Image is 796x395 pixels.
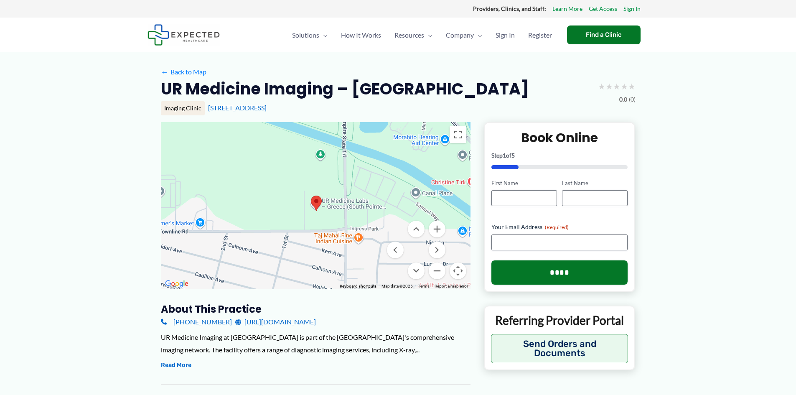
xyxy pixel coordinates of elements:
span: Solutions [292,20,319,50]
button: Zoom out [429,262,445,279]
a: CompanyMenu Toggle [439,20,489,50]
span: (Required) [545,224,569,230]
button: Move left [387,242,404,258]
span: Menu Toggle [474,20,482,50]
button: Send Orders and Documents [491,334,628,363]
span: Menu Toggle [319,20,328,50]
a: ←Back to Map [161,66,206,78]
span: Resources [394,20,424,50]
span: 5 [511,152,515,159]
span: Menu Toggle [424,20,432,50]
a: [STREET_ADDRESS] [208,104,267,112]
button: Read More [161,360,191,370]
span: How It Works [341,20,381,50]
span: Sign In [496,20,515,50]
label: Your Email Address [491,223,628,231]
a: Sign In [489,20,521,50]
nav: Primary Site Navigation [285,20,559,50]
h3: About this practice [161,303,470,316]
span: Company [446,20,474,50]
span: ★ [613,79,621,94]
h2: Book Online [491,130,628,146]
span: ★ [628,79,636,94]
a: Register [521,20,559,50]
span: ← [161,68,169,76]
span: 0.0 [619,94,627,105]
a: Get Access [589,3,617,14]
button: Move up [408,221,425,237]
button: Zoom in [429,221,445,237]
a: Report a map error [435,284,468,288]
p: Step of [491,153,628,158]
span: ★ [605,79,613,94]
img: Google [163,278,191,289]
span: 1 [503,152,506,159]
a: Find a Clinic [567,25,641,44]
img: Expected Healthcare Logo - side, dark font, small [148,24,220,46]
span: ★ [621,79,628,94]
a: SolutionsMenu Toggle [285,20,334,50]
a: Terms (opens in new tab) [418,284,430,288]
a: Sign In [623,3,641,14]
span: ★ [598,79,605,94]
a: ResourcesMenu Toggle [388,20,439,50]
a: [URL][DOMAIN_NAME] [235,316,316,328]
a: [PHONE_NUMBER] [161,316,232,328]
button: Move down [408,262,425,279]
a: Open this area in Google Maps (opens a new window) [163,278,191,289]
a: Learn More [552,3,582,14]
button: Toggle fullscreen view [450,126,466,143]
button: Keyboard shortcuts [340,283,376,289]
label: Last Name [562,179,628,187]
div: Imaging Clinic [161,101,205,115]
label: First Name [491,179,557,187]
span: Register [528,20,552,50]
button: Move right [429,242,445,258]
div: UR Medicine Imaging at [GEOGRAPHIC_DATA] is part of the [GEOGRAPHIC_DATA]'s comprehensive imaging... [161,331,470,356]
button: Map camera controls [450,262,466,279]
p: Referring Provider Portal [491,313,628,328]
span: Map data ©2025 [381,284,413,288]
span: (0) [629,94,636,105]
h2: UR Medicine Imaging – [GEOGRAPHIC_DATA] [161,79,529,99]
a: How It Works [334,20,388,50]
strong: Providers, Clinics, and Staff: [473,5,546,12]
